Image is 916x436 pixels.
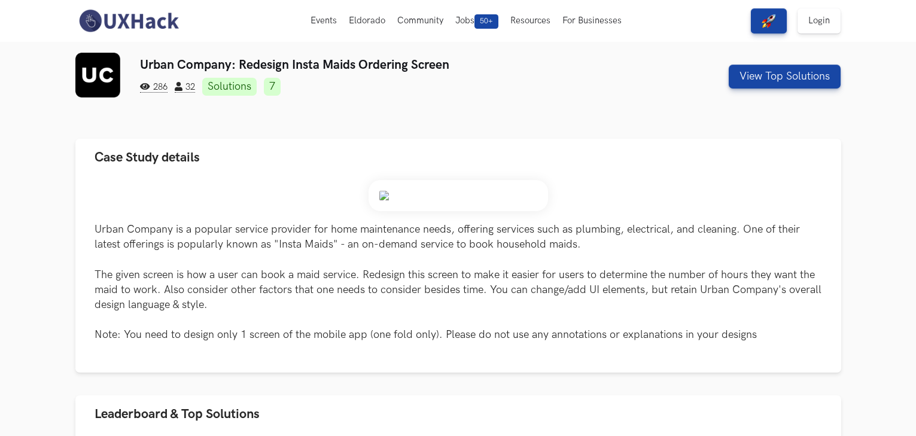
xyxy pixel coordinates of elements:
span: Case Study details [95,150,200,166]
span: 286 [140,82,168,93]
button: Leaderboard & Top Solutions [75,395,841,433]
a: Login [798,8,841,33]
a: Solutions [202,78,257,96]
img: UXHack-logo.png [75,8,182,33]
img: Weekend_Hackathon_83_banner.png [369,180,548,211]
a: 7 [264,78,281,96]
img: Urban Company logo [75,53,120,97]
div: Case Study details [75,176,841,373]
span: 32 [175,82,195,93]
p: Urban Company is a popular service provider for home maintenance needs, offering services such as... [95,222,822,343]
button: Case Study details [75,139,841,176]
button: View Top Solutions [729,65,841,89]
img: rocket [762,14,776,28]
span: Leaderboard & Top Solutions [95,406,260,422]
span: 50+ [474,14,498,29]
h3: Urban Company: Redesign Insta Maids Ordering Screen [140,57,647,72]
